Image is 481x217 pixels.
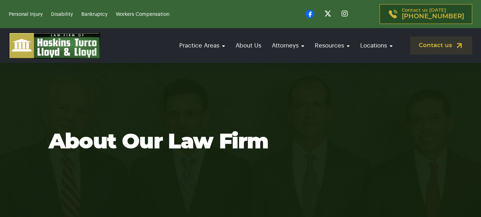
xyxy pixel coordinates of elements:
[380,4,472,24] a: Contact us [DATE][PHONE_NUMBER]
[49,130,432,154] h1: About our law firm
[402,13,464,20] span: [PHONE_NUMBER]
[9,32,100,59] img: logo
[81,12,107,17] a: Bankruptcy
[357,36,396,56] a: Locations
[311,36,353,56] a: Resources
[9,12,43,17] a: Personal Injury
[402,8,464,20] p: Contact us [DATE]
[410,37,472,55] a: Contact us
[232,36,265,56] a: About Us
[116,12,169,17] a: Workers Compensation
[268,36,308,56] a: Attorneys
[51,12,73,17] a: Disability
[176,36,229,56] a: Practice Areas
